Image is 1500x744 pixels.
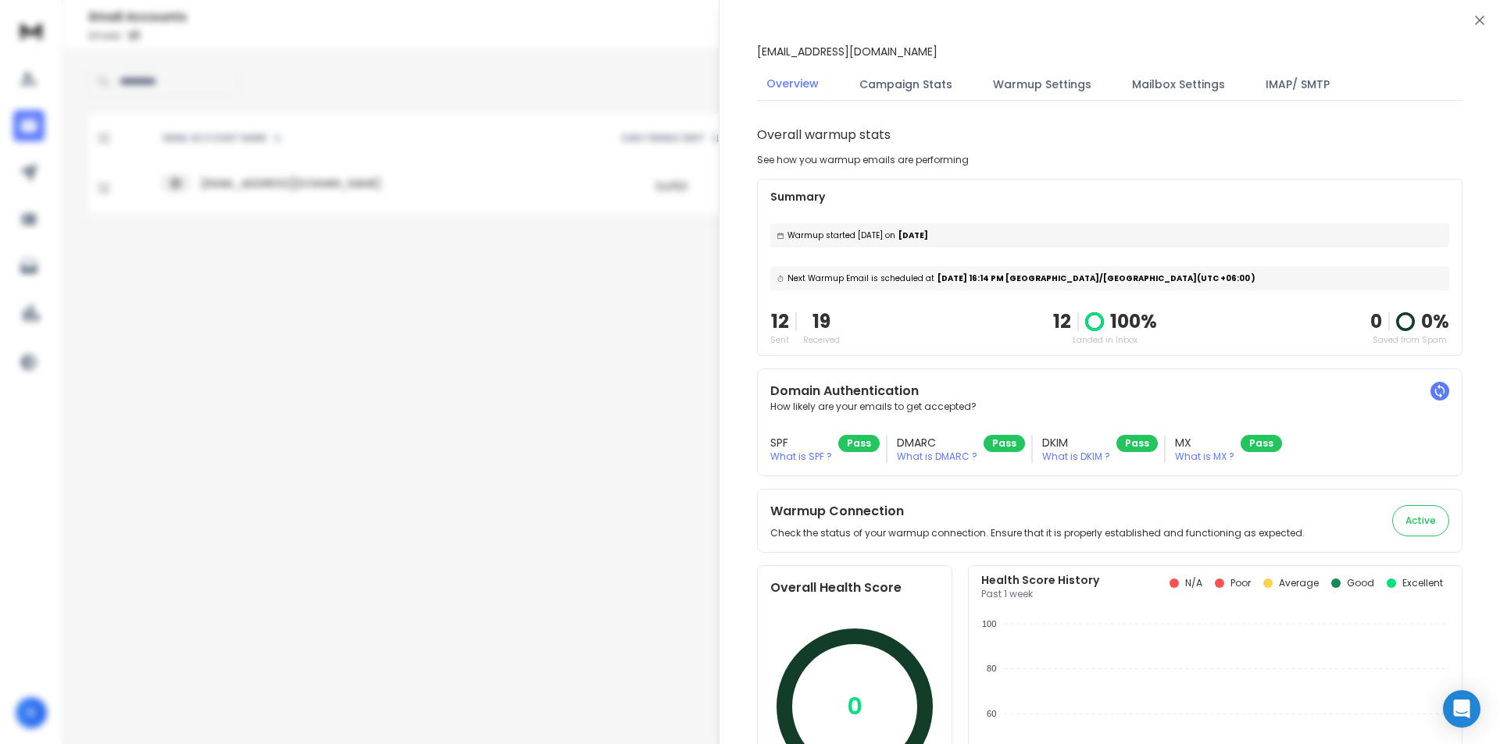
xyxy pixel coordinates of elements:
p: How likely are your emails to get accepted? [770,400,1449,413]
button: Campaign Stats [850,67,962,101]
span: Warmup started [DATE] on [787,230,895,241]
h2: Overall Health Score [770,578,939,597]
tspan: 60 [987,709,996,718]
h3: DKIM [1042,435,1110,450]
p: Summary [770,189,1449,205]
p: Good [1347,577,1374,589]
p: What is DKIM ? [1042,450,1110,463]
p: N/A [1185,577,1202,589]
div: [DATE] [770,223,1449,247]
p: What is DMARC ? [897,450,977,463]
h3: MX [1175,435,1234,450]
p: Average [1279,577,1319,589]
tspan: 80 [987,664,996,673]
p: Sent [770,334,789,346]
p: What is SPF ? [770,450,832,463]
button: Active [1392,505,1449,536]
p: Saved from Spam [1370,334,1449,346]
p: Landed in Inbox [1053,334,1157,346]
p: See how you warmup emails are performing [757,154,969,166]
button: Warmup Settings [984,67,1101,101]
p: 0 [847,692,862,721]
h3: SPF [770,435,832,450]
p: Past 1 week [981,588,1099,600]
div: Pass [838,435,880,452]
button: Overview [757,66,828,102]
tspan: 100 [982,619,996,628]
h1: Overall warmup stats [757,126,891,144]
p: 0 % [1421,309,1449,334]
div: Pass [1116,435,1158,452]
button: Mailbox Settings [1123,67,1234,101]
div: Open Intercom Messenger [1443,690,1480,728]
h3: DMARC [897,435,977,450]
p: What is MX ? [1175,450,1234,463]
div: [DATE] 16:14 PM [GEOGRAPHIC_DATA]/[GEOGRAPHIC_DATA] (UTC +06:00 ) [770,266,1449,290]
p: 12 [1053,309,1071,334]
p: Excellent [1402,577,1443,589]
strong: 0 [1370,308,1382,334]
span: Next Warmup Email is scheduled at [787,272,934,284]
p: Poor [1230,577,1251,589]
h2: Warmup Connection [770,502,1305,521]
p: 19 [803,309,840,334]
p: 12 [770,309,789,334]
p: Check the status of your warmup connection. Ensure that it is properly established and functionin... [770,527,1305,539]
p: 100 % [1110,309,1157,334]
p: Health Score History [981,572,1099,588]
p: Received [803,334,840,346]
button: IMAP/ SMTP [1256,67,1339,101]
div: Pass [1241,435,1282,452]
h2: Domain Authentication [770,382,1449,400]
div: Pass [984,435,1025,452]
p: [EMAIL_ADDRESS][DOMAIN_NAME] [757,44,937,59]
